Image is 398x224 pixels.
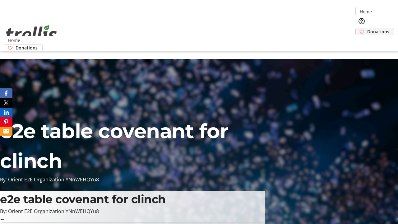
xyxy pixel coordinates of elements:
a: Donations [4,44,43,51]
span: Home [360,8,372,15]
a: Donations [355,28,394,35]
button: Help [355,15,368,27]
span: Home [8,37,20,44]
img: Orient E2E Organization YNnWEHQYu8's Logo [4,18,59,49]
span: Donations [16,44,38,51]
a: Home [356,8,376,15]
a: Home [4,37,24,44]
span: Donations [367,28,389,35]
button: Cart [355,35,368,48]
